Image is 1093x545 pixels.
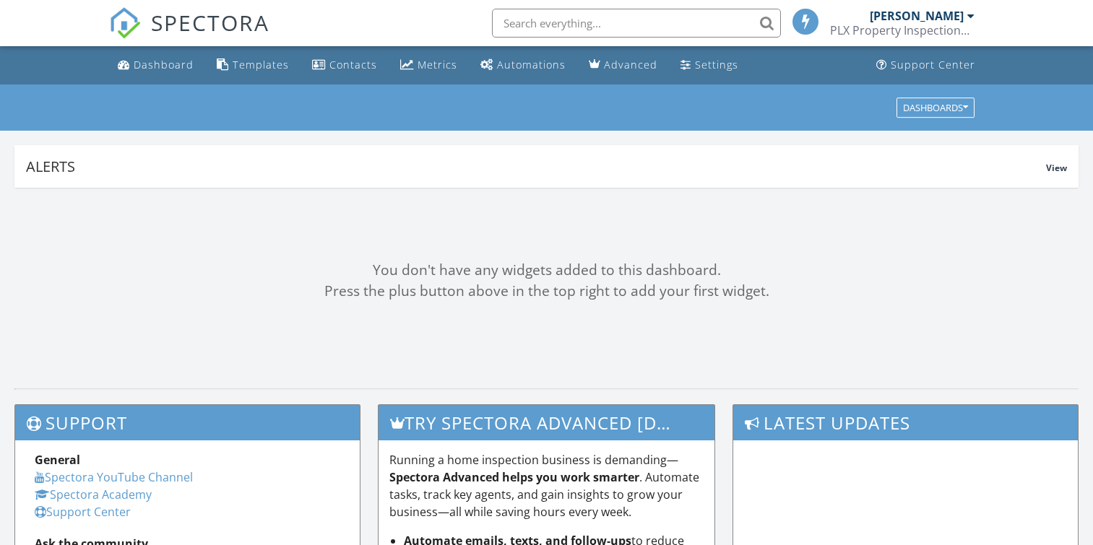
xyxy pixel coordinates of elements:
[394,52,463,79] a: Metrics
[35,469,193,485] a: Spectora YouTube Channel
[134,58,194,71] div: Dashboard
[604,58,657,71] div: Advanced
[475,52,571,79] a: Automations (Basic)
[870,9,964,23] div: [PERSON_NAME]
[14,260,1079,281] div: You don't have any widgets added to this dashboard.
[233,58,289,71] div: Templates
[870,52,981,79] a: Support Center
[1046,162,1067,174] span: View
[35,452,80,468] strong: General
[497,58,566,71] div: Automations
[151,7,269,38] span: SPECTORA
[109,19,269,50] a: SPECTORA
[306,52,383,79] a: Contacts
[35,487,152,502] a: Spectora Academy
[903,103,968,113] div: Dashboards
[389,451,704,520] p: Running a home inspection business is demanding— . Automate tasks, track key agents, and gain ins...
[897,97,975,118] button: Dashboards
[675,52,744,79] a: Settings
[112,52,199,79] a: Dashboard
[583,52,663,79] a: Advanced
[211,52,295,79] a: Templates
[891,58,975,71] div: Support Center
[492,9,781,38] input: Search everything...
[830,23,975,38] div: PLX Property Inspections LLC
[26,157,1046,176] div: Alerts
[15,405,360,440] h3: Support
[379,405,714,440] h3: Try spectora advanced [DATE]
[109,7,141,39] img: The Best Home Inspection Software - Spectora
[329,58,377,71] div: Contacts
[695,58,738,71] div: Settings
[418,58,457,71] div: Metrics
[35,504,131,520] a: Support Center
[733,405,1078,440] h3: Latest Updates
[389,469,639,485] strong: Spectora Advanced helps you work smarter
[14,281,1079,302] div: Press the plus button above in the top right to add your first widget.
